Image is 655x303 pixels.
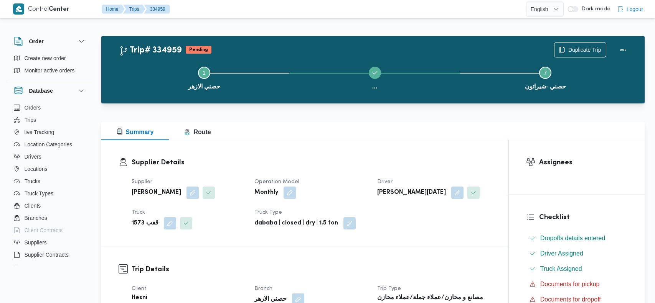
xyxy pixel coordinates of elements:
[29,86,53,95] h3: Database
[11,212,89,224] button: Branches
[188,82,220,91] span: حصني الازهر
[102,5,125,14] button: Home
[11,187,89,200] button: Truck Types
[377,293,483,303] b: مصانع و مخازن/عملاء جملة/عملاء مخازن
[289,57,460,97] button: ...
[132,179,152,184] span: Supplier
[377,188,446,197] b: [PERSON_NAME][DATE]
[525,82,566,91] span: حصني -شيراتون
[540,249,583,258] span: Driver Assigned
[372,82,377,91] span: ...
[8,52,92,80] div: Order
[132,219,158,228] b: 1573 قفب
[186,46,211,54] span: Pending
[25,201,41,210] span: Clients
[25,128,54,137] span: live Tracking
[11,114,89,126] button: Trips
[25,152,41,161] span: Drivers
[526,232,627,244] button: Dropoffs details entered
[132,264,491,275] h3: Trip Details
[14,37,86,46] button: Order
[203,70,206,76] span: 1
[11,151,89,163] button: Drivers
[11,236,89,249] button: Suppliers
[25,262,44,272] span: Devices
[11,163,89,175] button: Locations
[254,188,278,197] b: Monthly
[615,42,631,57] button: Actions
[25,66,75,75] span: Monitor active orders
[29,37,44,46] h3: Order
[119,57,290,97] button: حصني الازهر
[526,263,627,275] button: Truck Assigned
[132,210,145,215] span: Truck
[539,157,627,168] h3: Assignees
[568,45,601,54] span: Duplicate Trip
[11,249,89,261] button: Supplier Contracts
[132,293,147,303] b: Hesni
[25,226,63,235] span: Client Contracts
[11,102,89,114] button: Orders
[11,126,89,138] button: live Tracking
[11,200,89,212] button: Clients
[526,247,627,260] button: Driver Assigned
[25,140,73,149] span: Location Categories
[11,64,89,77] button: Monitor active orders
[25,115,36,124] span: Trips
[540,264,582,274] span: Truck Assigned
[614,2,646,17] button: Logout
[13,3,24,15] img: X8yXhbKr1z7QwAAAABJRU5ErkJggg==
[11,261,89,273] button: Devices
[377,179,393,184] span: Driver
[254,179,299,184] span: Operation Model
[540,265,582,272] span: Truck Assigned
[25,164,48,174] span: Locations
[11,52,89,64] button: Create new order
[117,129,154,135] span: Summary
[119,46,182,56] h2: Trip# 334959
[540,235,606,241] span: Dropoffs details entered
[540,296,601,303] span: Documents for dropoff
[25,103,41,112] span: Orders
[526,278,627,290] button: Documents for pickup
[8,102,92,267] div: Database
[49,7,69,12] b: Center
[25,250,69,259] span: Supplier Contracts
[189,47,208,52] b: Pending
[254,286,272,291] span: Branch
[372,70,378,76] svg: Step ... is complete
[25,189,53,198] span: Truck Types
[377,286,401,291] span: Trip Type
[14,86,86,95] button: Database
[25,213,47,223] span: Branches
[11,224,89,236] button: Client Contracts
[254,219,338,228] b: dababa | closed | dry | 1.5 ton
[627,5,643,14] span: Logout
[540,250,583,257] span: Driver Assigned
[578,6,610,12] span: Dark mode
[554,42,606,57] button: Duplicate Trip
[540,234,606,243] span: Dropoffs details entered
[540,280,600,289] span: Documents for pickup
[25,54,66,63] span: Create new order
[539,212,627,223] h3: Checklist
[132,188,181,197] b: [PERSON_NAME]
[11,175,89,187] button: Trucks
[132,286,147,291] span: Client
[544,70,547,76] span: 7
[25,177,40,186] span: Trucks
[144,5,170,14] button: 334959
[123,5,145,14] button: Trips
[11,138,89,151] button: Location Categories
[460,57,631,97] button: حصني -شيراتون
[254,210,282,215] span: Truck Type
[25,238,47,247] span: Suppliers
[540,281,600,287] span: Documents for pickup
[132,157,491,168] h3: Supplier Details
[184,129,211,135] span: Route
